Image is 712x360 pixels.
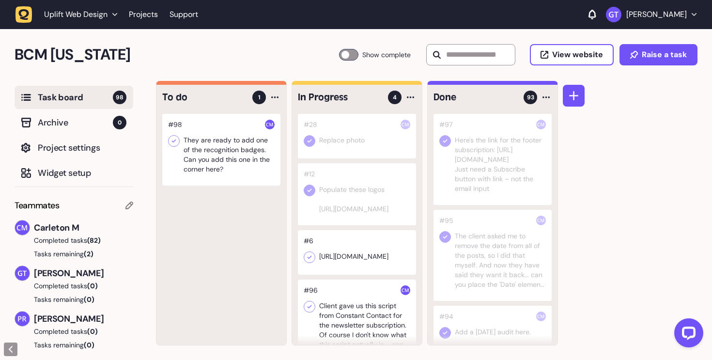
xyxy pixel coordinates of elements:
img: Graham Thompson [606,7,621,22]
button: Completed tasks(0) [15,281,125,291]
img: Carleton M [536,312,546,321]
h4: Done [433,91,517,104]
span: (82) [87,236,101,245]
button: Completed tasks(82) [15,235,125,245]
img: Carleton M [15,220,30,235]
img: Carleton M [265,120,275,129]
span: 93 [527,93,534,102]
button: Archive0 [15,111,133,134]
h4: To do [162,91,246,104]
img: Carleton M [536,216,546,225]
span: 1 [258,93,261,102]
span: Uplift Web Design [44,10,108,19]
span: (0) [87,282,98,290]
button: Uplift Web Design [15,6,123,23]
span: 4 [393,93,397,102]
span: 0 [113,116,126,129]
img: Carleton M [401,120,410,129]
button: Tasks remaining(2) [15,249,133,259]
img: Graham Thompson [15,266,30,281]
span: Carleton M [34,221,133,235]
button: Tasks remaining(0) [15,340,133,350]
img: Pranav [15,312,30,326]
iframe: LiveChat chat widget [666,314,707,355]
h2: BCM Georgia [15,43,339,66]
span: (0) [84,341,94,349]
button: Raise a task [619,44,697,65]
button: [PERSON_NAME] [606,7,697,22]
span: (0) [87,327,98,336]
span: Widget setup [38,166,126,180]
button: Tasks remaining(0) [15,295,133,304]
span: Teammates [15,199,60,212]
a: Projects [129,6,158,23]
p: [PERSON_NAME] [626,10,687,19]
img: Carleton M [401,285,410,295]
span: Task board [38,91,113,104]
a: Support [170,10,198,19]
button: Widget setup [15,161,133,185]
button: Completed tasks(0) [15,327,125,336]
span: Archive [38,116,113,129]
span: 98 [113,91,126,104]
span: Raise a task [642,51,687,59]
span: (2) [84,250,93,258]
button: Task board98 [15,86,133,109]
span: [PERSON_NAME] [34,266,133,280]
span: Project settings [38,141,126,155]
span: (0) [84,295,94,304]
h4: In Progress [298,91,381,104]
span: [PERSON_NAME] [34,312,133,326]
button: Project settings [15,136,133,159]
span: View website [552,51,603,59]
img: Carleton M [536,120,546,129]
span: Show complete [362,49,411,61]
button: View website [530,44,614,65]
